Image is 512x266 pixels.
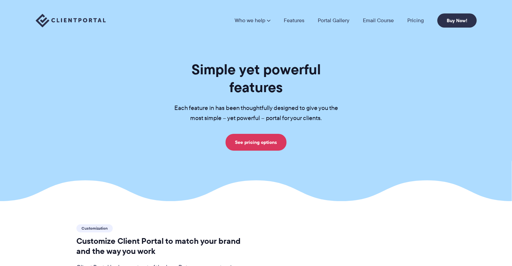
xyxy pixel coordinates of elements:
[164,103,349,123] p: Each feature in has been thoughtfully designed to give you the most simple – yet powerful – porta...
[407,18,424,23] a: Pricing
[437,13,477,28] a: Buy Now!
[164,61,349,96] h1: Simple yet powerful features
[226,134,286,151] a: See pricing options
[76,236,246,256] h2: Customize Client Portal to match your brand and the way you work
[76,224,113,232] span: Customization
[363,18,394,23] a: Email Course
[284,18,304,23] a: Features
[318,18,349,23] a: Portal Gallery
[235,18,270,23] a: Who we help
